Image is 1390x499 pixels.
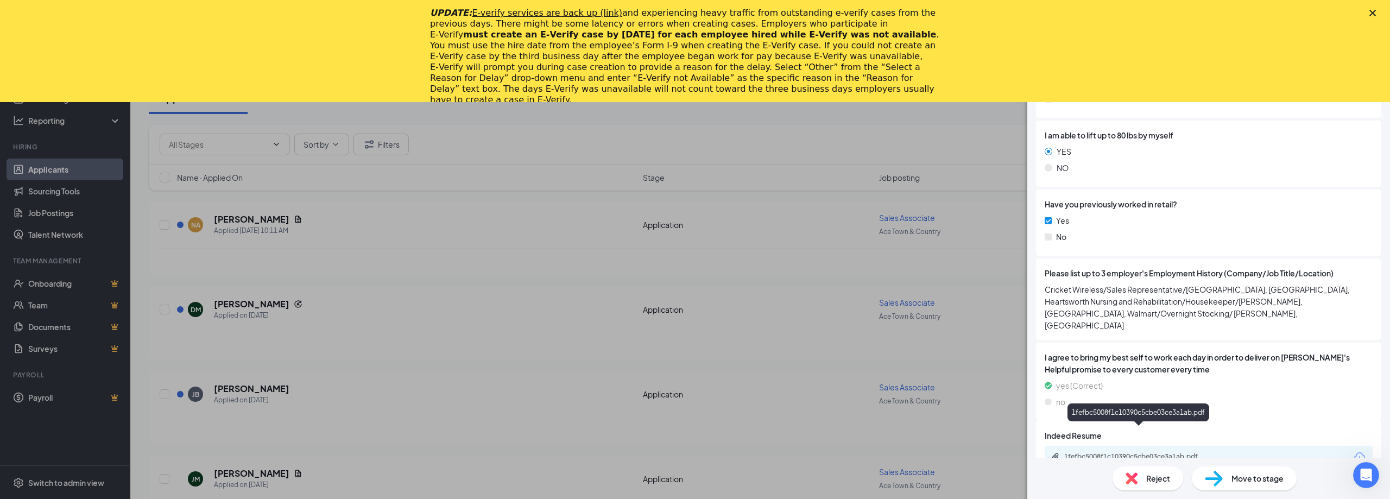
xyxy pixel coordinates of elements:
[1146,472,1170,484] span: Reject
[1353,462,1379,488] iframe: Intercom live chat
[430,8,943,105] div: and experiencing heavy traffic from outstanding e-verify cases from the previous days. There migh...
[1045,351,1373,375] span: I agree to bring my best self to work each day in order to deliver on [PERSON_NAME]'s Helpful pro...
[1051,452,1227,463] a: Paperclip1fefbc5008f1c10390c5cbe03ce3a1ab.pdf
[1057,162,1069,174] span: NO
[1067,403,1209,421] div: 1fefbc5008f1c10390c5cbe03ce3a1ab.pdf
[1056,396,1065,408] span: no
[1056,231,1066,243] span: No
[1056,380,1103,391] span: yes (Correct)
[430,8,622,18] i: UPDATE:
[1045,129,1173,141] span: I am able to lift up to 80 lbs by myself
[1353,451,1366,464] svg: Download
[1369,10,1380,16] div: Close
[1057,146,1071,157] span: YES
[1045,198,1177,210] span: Have you previously worked in retail?
[1045,267,1334,279] span: Please list up to 3 employer's Employment History (Company/Job Title/Location)
[1045,283,1373,331] span: Cricket Wireless/Sales Representative/[GEOGRAPHIC_DATA], [GEOGRAPHIC_DATA], Heartsworth Nursing a...
[1051,452,1060,461] svg: Paperclip
[463,29,936,40] b: must create an E‑Verify case by [DATE] for each employee hired while E‑Verify was not available
[1064,452,1216,461] div: 1fefbc5008f1c10390c5cbe03ce3a1ab.pdf
[472,8,622,18] a: E-verify services are back up (link)
[1045,429,1102,441] span: Indeed Resume
[1231,472,1284,484] span: Move to stage
[1056,214,1069,226] span: Yes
